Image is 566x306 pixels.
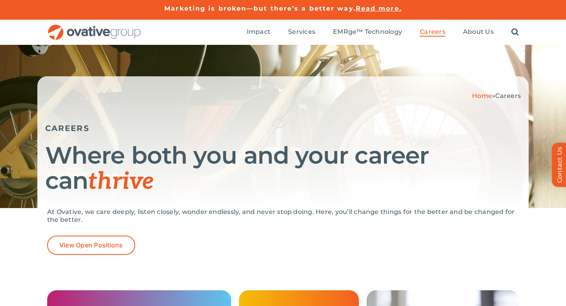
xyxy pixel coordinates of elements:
[59,241,123,249] span: View Open Positions
[47,208,519,224] p: At Ovative, we care deeply, listen closely, wonder endlessly, and never stop doing. Here, you’ll ...
[463,28,494,37] a: About Us
[420,28,445,37] a: Careers
[88,168,154,196] span: thrive
[247,28,270,37] a: Impact
[472,92,492,100] a: Home
[247,28,270,36] span: Impact
[288,28,315,36] span: Services
[45,143,521,194] h1: Where both you and your career can
[247,20,519,45] nav: Menu
[495,92,521,100] span: Careers
[420,28,445,36] span: Careers
[164,5,356,12] a: Marketing is broken—but there’s a better way.
[511,28,519,37] a: Search
[333,28,402,36] span: EMRge™ Technology
[472,92,521,100] span: »
[288,28,315,37] a: Services
[47,24,141,31] a: OG_Full_horizontal_RGB
[47,236,135,255] a: View Open Positions
[356,5,402,12] a: Read more.
[333,28,402,37] a: EMRge™ Technology
[463,28,494,36] span: About Us
[45,124,521,133] h5: CAREERS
